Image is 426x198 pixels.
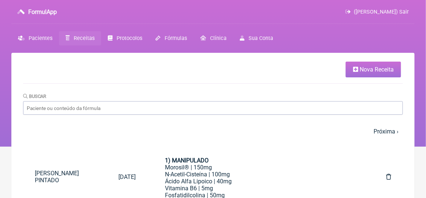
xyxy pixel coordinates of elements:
[28,8,57,15] h3: FormulApp
[165,157,209,164] strong: 1) MANIPULADO
[165,178,357,185] div: Ácido Alfa Lipoico | 40mg
[346,9,409,15] a: ([PERSON_NAME]) Sair
[107,168,147,186] a: [DATE]
[23,101,403,115] input: Paciente ou conteúdo da fórmula
[194,31,233,45] a: Clínica
[249,35,273,41] span: Sua Conta
[346,62,401,77] a: Nova Receita
[165,171,357,178] div: N-Acetil-Cisteína | 100mg
[101,31,149,45] a: Protocolos
[23,124,403,139] nav: pager
[149,31,194,45] a: Fórmulas
[165,35,187,41] span: Fórmulas
[74,35,95,41] span: Receitas
[23,164,107,190] a: [PERSON_NAME] PINTADO
[59,31,101,45] a: Receitas
[165,164,357,171] div: Morosil® | 150mg
[374,128,399,135] a: Próxima ›
[11,31,59,45] a: Pacientes
[354,9,409,15] span: ([PERSON_NAME]) Sair
[210,35,227,41] span: Clínica
[233,31,280,45] a: Sua Conta
[165,185,357,192] div: Vitamina B6 | 5mg
[117,35,143,41] span: Protocolos
[23,93,47,99] label: Buscar
[29,35,52,41] span: Pacientes
[360,66,394,73] span: Nova Receita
